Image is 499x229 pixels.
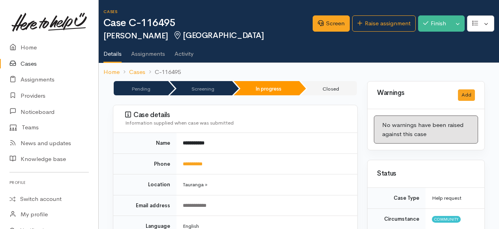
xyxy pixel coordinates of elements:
[103,31,313,40] h2: [PERSON_NAME]
[113,133,176,153] td: Name
[170,81,232,95] li: Screening
[173,30,264,40] span: [GEOGRAPHIC_DATA]
[183,181,207,188] span: Tauranga »
[313,15,350,32] a: Screen
[145,68,181,77] li: C-116495
[352,15,416,32] a: Raise assignment
[377,170,475,178] h3: Status
[103,9,313,14] h6: Cases
[114,81,168,95] li: Pending
[377,89,448,97] h3: Warnings
[103,17,313,29] h1: Case C-116495
[418,15,451,32] button: Finish
[368,188,426,208] td: Case Type
[103,68,120,77] a: Home
[174,40,193,62] a: Activity
[113,174,176,195] td: Location
[125,111,348,119] h3: Case details
[113,153,176,174] td: Phone
[113,195,176,216] td: Email address
[99,63,499,81] nav: breadcrumb
[426,188,484,208] td: Help request
[374,115,478,144] div: No warnings have been raised against this case
[432,216,461,222] span: Community
[103,40,122,63] a: Details
[458,89,475,101] button: Add
[125,119,348,127] div: Information supplied when case was submitted
[129,68,145,77] a: Cases
[234,81,299,95] li: In progress
[9,177,89,188] h6: Profile
[301,81,357,95] li: Closed
[131,40,165,62] a: Assignments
